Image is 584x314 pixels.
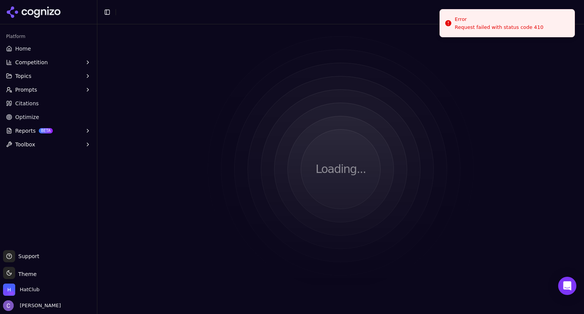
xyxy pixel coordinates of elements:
span: Prompts [15,86,37,94]
div: Request failed with status code 410 [455,24,543,31]
span: Competition [15,59,48,66]
button: ReportsBETA [3,125,94,137]
button: Competition [3,56,94,68]
a: Optimize [3,111,94,123]
button: Toolbox [3,138,94,151]
div: Error [455,16,543,23]
span: HatClub [20,286,40,293]
span: Support [15,252,39,260]
a: Home [3,43,94,55]
span: Theme [15,271,36,277]
a: Citations [3,97,94,109]
span: Reports [15,127,36,135]
button: Open user button [3,300,61,311]
span: Citations [15,100,39,107]
div: Open Intercom Messenger [558,277,576,295]
button: Topics [3,70,94,82]
button: Prompts [3,84,94,96]
span: Optimize [15,113,39,121]
span: [PERSON_NAME] [17,302,61,309]
button: Open organization switcher [3,284,40,296]
img: Chris Hayes [3,300,14,311]
span: Topics [15,72,32,80]
div: Platform [3,30,94,43]
span: Home [15,45,31,52]
p: Loading... [316,162,366,176]
img: HatClub [3,284,15,296]
span: BETA [39,128,53,133]
span: Toolbox [15,141,35,148]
